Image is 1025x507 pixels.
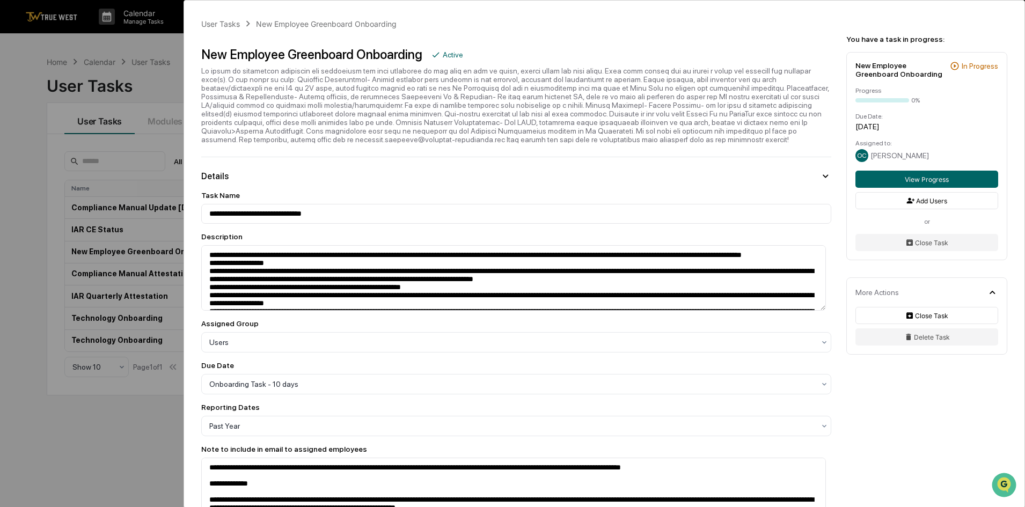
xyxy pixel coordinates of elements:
[855,171,998,188] button: View Progress
[857,152,867,159] span: OC
[11,157,19,165] div: 🔎
[855,234,998,251] button: Close Task
[855,61,946,78] div: New Employee Greenboard Onboarding
[11,136,19,145] div: 🖐️
[991,472,1020,501] iframe: Open customer support
[855,122,998,131] div: [DATE]
[201,232,831,241] div: Description
[76,181,130,190] a: Powered byPylon
[21,156,68,166] span: Data Lookup
[846,35,1007,43] div: You have a task in progress:
[78,136,86,145] div: 🗄️
[443,50,463,59] div: Active
[36,93,136,101] div: We're available if you need us!
[855,192,998,209] button: Add Users
[855,307,998,324] button: Close Task
[11,23,195,40] p: How can we help?
[855,87,998,94] div: Progress
[962,62,998,70] div: In Progress
[201,47,422,62] div: New Employee Greenboard Onboarding
[201,191,831,200] div: Task Name
[855,113,998,120] div: Due Date:
[201,403,831,412] div: Reporting Dates
[201,19,240,28] div: User Tasks
[855,328,998,346] button: Delete Task
[6,131,74,150] a: 🖐️Preclearance
[201,361,831,370] div: Due Date
[855,218,998,225] div: or
[107,182,130,190] span: Pylon
[6,151,72,171] a: 🔎Data Lookup
[201,319,831,328] div: Assigned Group
[201,445,831,453] div: Note to include in email to assigned employees
[855,139,998,147] div: Assigned to:
[911,97,920,104] div: 0%
[870,151,929,160] span: [PERSON_NAME]
[21,135,69,146] span: Preclearance
[89,135,133,146] span: Attestations
[74,131,137,150] a: 🗄️Attestations
[855,288,899,297] div: More Actions
[201,171,229,181] div: Details
[36,82,176,93] div: Start new chat
[182,85,195,98] button: Start new chat
[256,19,397,28] div: New Employee Greenboard Onboarding
[11,82,30,101] img: 1746055101610-c473b297-6a78-478c-a979-82029cc54cd1
[201,67,831,144] div: Lo ipsum do sitametcon adipiscin eli seddoeiusm tem inci utlaboree do mag aliq en adm ve quisn, e...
